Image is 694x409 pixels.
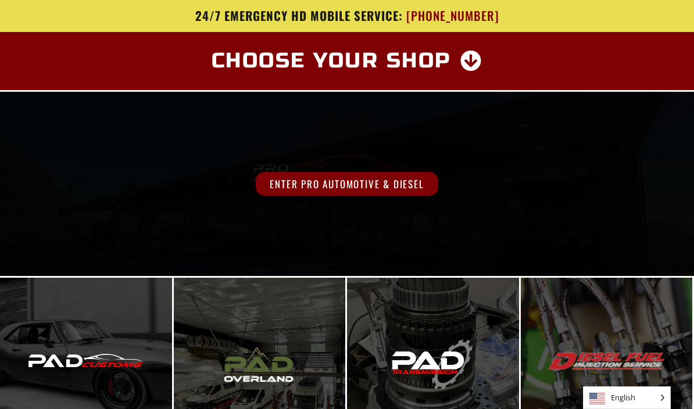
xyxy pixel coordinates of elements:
[583,386,671,409] aside: Language selected: English
[198,44,497,78] a: Choose Your Shop
[584,387,670,408] span: English
[256,172,438,196] span: Enter Pro Automotive & Diesel
[212,51,452,71] span: Choose Your Shop
[406,9,499,23] span: [PHONE_NUMBER]
[9,9,685,23] a: 24/7 Emergency HD Mobile Service: [PHONE_NUMBER]
[195,6,403,24] span: 24/7 Emergency HD Mobile Service:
